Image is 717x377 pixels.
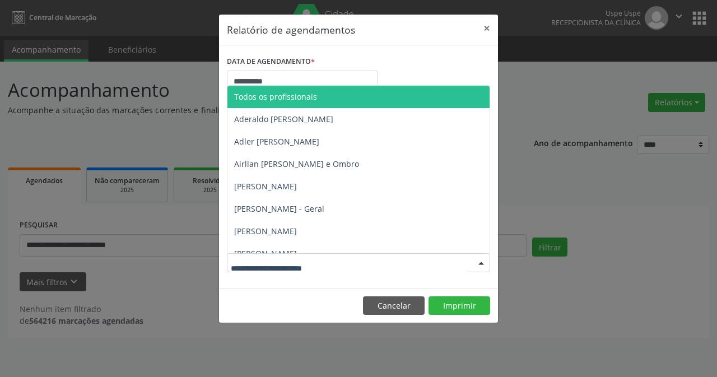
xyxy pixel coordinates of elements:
span: [PERSON_NAME] [234,226,297,236]
span: Airllan [PERSON_NAME] e Ombro [234,159,359,169]
button: Imprimir [429,296,490,315]
span: Todos os profissionais [234,91,317,102]
span: [PERSON_NAME] [234,248,297,259]
span: Aderaldo [PERSON_NAME] [234,114,333,124]
span: Adler [PERSON_NAME] [234,136,319,147]
button: Cancelar [363,296,425,315]
span: [PERSON_NAME] [234,181,297,192]
h5: Relatório de agendamentos [227,22,355,37]
button: Close [476,15,498,42]
label: DATA DE AGENDAMENTO [227,53,315,71]
span: [PERSON_NAME] - Geral [234,203,324,214]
